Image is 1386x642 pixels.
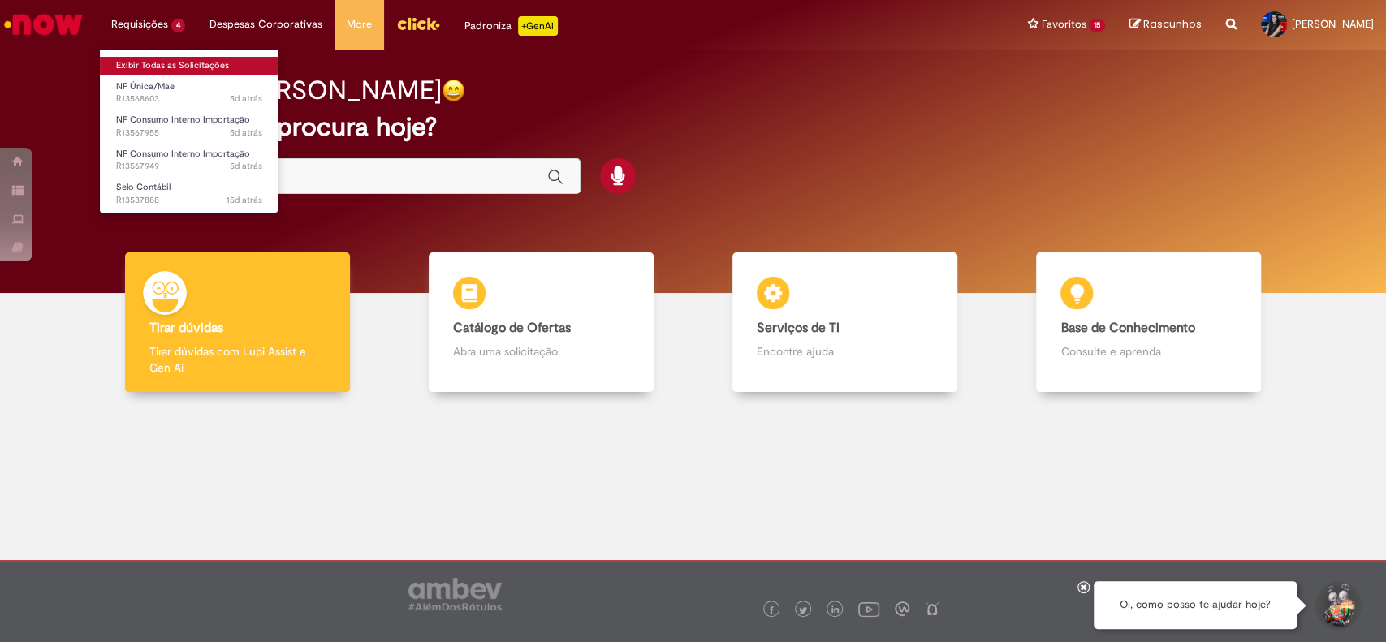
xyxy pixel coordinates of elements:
[831,605,840,615] img: logo_footer_linkedin.png
[1060,343,1237,360] p: Consulte e aprenda
[149,320,223,336] b: Tirar dúvidas
[1129,17,1202,32] a: Rascunhos
[1089,19,1105,32] span: 15
[99,49,278,213] ul: Requisições
[442,79,465,102] img: happy-face.png
[230,93,262,105] span: 5d atrás
[997,252,1301,393] a: Base de Conhecimento Consulte e aprenda
[1094,581,1297,629] div: Oi, como posso te ajudar hoje?
[347,16,372,32] span: More
[230,160,262,172] span: 5d atrás
[925,601,939,616] img: logo_footer_naosei.png
[116,148,250,160] span: NF Consumo Interno Importação
[227,194,262,206] span: 15d atrás
[116,114,250,126] span: NF Consumo Interno Importação
[131,113,1255,141] h2: O que você procura hoje?
[116,194,262,207] span: R13537888
[116,127,262,140] span: R13567955
[858,598,879,619] img: logo_footer_youtube.png
[1041,16,1086,32] span: Favoritos
[1313,581,1362,630] button: Iniciar Conversa de Suporte
[895,601,909,616] img: logo_footer_workplace.png
[116,160,262,173] span: R13567949
[1060,320,1194,336] b: Base de Conhecimento
[1143,16,1202,32] span: Rascunhos
[453,320,571,336] b: Catálogo de Ofertas
[100,57,278,75] a: Exibir Todas as Solicitações
[116,80,175,93] span: NF Única/Mãe
[464,16,558,36] div: Padroniza
[149,343,326,376] p: Tirar dúvidas com Lupi Assist e Gen Ai
[100,145,278,175] a: Aberto R13567949 : NF Consumo Interno Importação
[2,8,85,41] img: ServiceNow
[85,252,389,393] a: Tirar dúvidas Tirar dúvidas com Lupi Assist e Gen Ai
[396,11,440,36] img: click_logo_yellow_360x200.png
[1292,17,1374,31] span: [PERSON_NAME]
[799,606,807,614] img: logo_footer_twitter.png
[171,19,185,32] span: 4
[111,16,168,32] span: Requisições
[453,343,629,360] p: Abra uma solicitação
[518,16,558,36] p: +GenAi
[100,78,278,108] a: Aberto R13568603 : NF Única/Mãe
[693,252,997,393] a: Serviços de TI Encontre ajuda
[209,16,322,32] span: Despesas Corporativas
[227,194,262,206] time: 16/09/2025 07:17:12
[230,127,262,139] span: 5d atrás
[100,111,278,141] a: Aberto R13567955 : NF Consumo Interno Importação
[389,252,693,393] a: Catálogo de Ofertas Abra uma solicitação
[116,93,262,106] span: R13568603
[757,320,840,336] b: Serviços de TI
[131,76,442,105] h2: Bom dia, [PERSON_NAME]
[408,578,502,610] img: logo_footer_ambev_rotulo_gray.png
[757,343,933,360] p: Encontre ajuda
[230,160,262,172] time: 25/09/2025 16:44:59
[116,181,171,193] span: Selo Contábil
[230,93,262,105] time: 25/09/2025 19:10:36
[230,127,262,139] time: 25/09/2025 16:45:24
[100,179,278,209] a: Aberto R13537888 : Selo Contábil
[767,606,775,614] img: logo_footer_facebook.png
